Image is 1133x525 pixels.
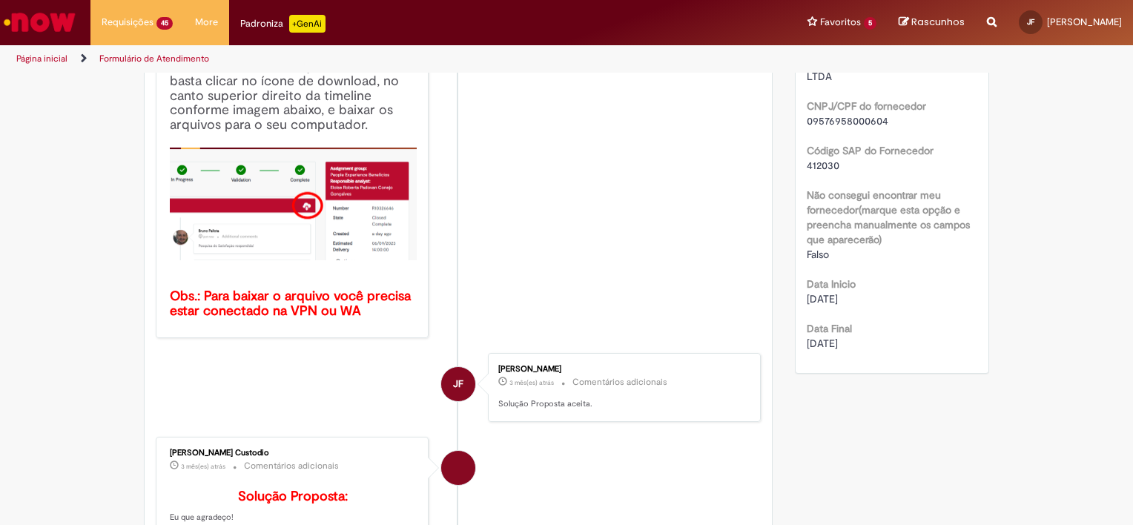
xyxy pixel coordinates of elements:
p: Solução Proposta aceita. [498,398,745,410]
b: CNPJ/CPF do fornecedor [807,99,926,113]
a: Formulário de Atendimento [99,53,209,65]
span: 3 mês(es) atrás [509,378,554,387]
span: Rascunhos [911,15,965,29]
span: TRANSPORTE RODOVIARIO 1500 LTDA [807,55,963,83]
small: Comentários adicionais [572,376,667,389]
span: [PERSON_NAME] [1047,16,1122,28]
p: +GenAi [289,15,326,33]
b: Código SAP do Fornecedor [807,144,934,157]
b: Data Inicio [807,277,856,291]
div: [PERSON_NAME] [498,365,745,374]
b: Obs.: Para baixar o arquivo você precisa estar conectado na VPN ou WA [170,288,414,320]
span: [DATE] [807,292,838,306]
time: 21/05/2025 08:34:22 [181,462,225,471]
img: x_mdbda_azure_blob.picture2.png [170,148,417,260]
span: [DATE] [807,337,838,350]
span: Favoritos [820,15,861,30]
span: 45 [156,17,173,30]
b: Não consegui encontrar meu fornecedor(marque esta opção e preencha manualmente os campos que apar... [807,188,970,246]
img: ServiceNow [1,7,78,37]
a: Rascunhos [899,16,965,30]
span: 3 mês(es) atrás [181,462,225,471]
span: Falso [807,248,829,261]
b: Data Final [807,322,852,335]
span: 09576958000604 [807,114,888,128]
span: 412030 [807,159,839,172]
small: Comentários adicionais [244,460,339,472]
a: Página inicial [16,53,67,65]
b: Solução Proposta: [238,488,348,505]
ul: Trilhas de página [11,45,744,73]
span: More [195,15,218,30]
div: [PERSON_NAME] Custodio [170,449,417,458]
div: Padroniza [240,15,326,33]
div: José Fillmann [441,367,475,401]
div: Igor Alexandre Custodio [441,451,475,485]
span: JF [453,366,463,402]
span: Requisições [102,15,153,30]
time: 22/05/2025 08:02:59 [509,378,554,387]
span: JF [1027,17,1034,27]
span: 5 [864,17,876,30]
